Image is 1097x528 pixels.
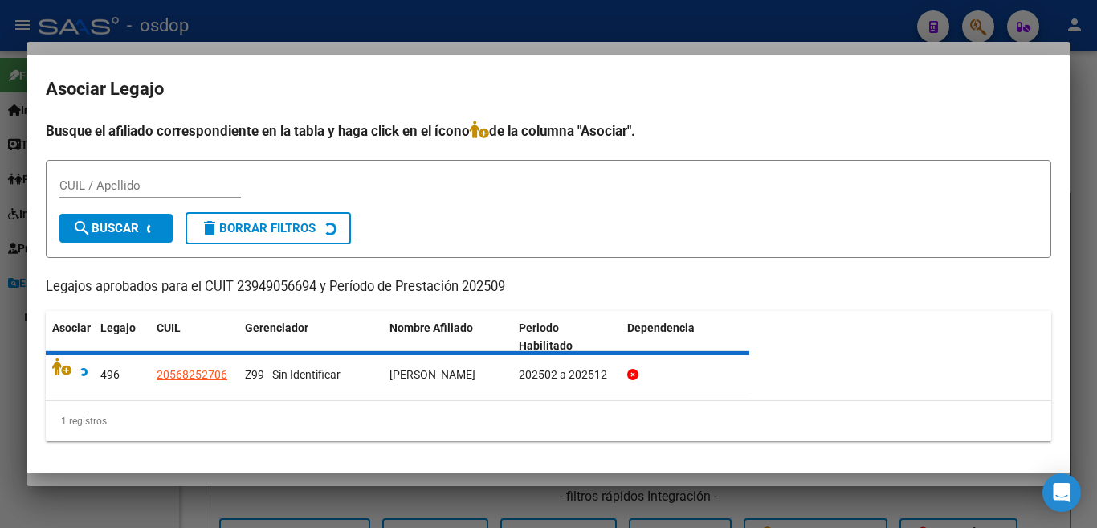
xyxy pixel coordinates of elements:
datatable-header-cell: Gerenciador [239,311,383,364]
h2: Asociar Legajo [46,74,1051,104]
span: Borrar Filtros [200,221,316,235]
mat-icon: delete [200,219,219,238]
span: CUIL [157,321,181,334]
span: 20568252706 [157,368,227,381]
span: 496 [100,368,120,381]
button: Borrar Filtros [186,212,351,244]
span: Z99 - Sin Identificar [245,368,341,381]
datatable-header-cell: Periodo Habilitado [512,311,621,364]
button: Buscar [59,214,173,243]
p: Legajos aprobados para el CUIT 23949056694 y Período de Prestación 202509 [46,277,1051,297]
span: Buscar [72,221,139,235]
div: 202502 a 202512 [519,366,614,384]
datatable-header-cell: Nombre Afiliado [383,311,512,364]
span: Periodo Habilitado [519,321,573,353]
span: Dependencia [627,321,695,334]
datatable-header-cell: Legajo [94,311,150,364]
span: Nombre Afiliado [389,321,473,334]
span: Asociar [52,321,91,334]
h4: Busque el afiliado correspondiente en la tabla y haga click en el ícono de la columna "Asociar". [46,121,1051,141]
mat-icon: search [72,219,92,238]
span: NOVARO JACOME RENZO LEON [389,368,475,381]
span: Gerenciador [245,321,308,334]
datatable-header-cell: Asociar [46,311,94,364]
datatable-header-cell: Dependencia [621,311,750,364]
div: Open Intercom Messenger [1042,473,1081,512]
datatable-header-cell: CUIL [150,311,239,364]
div: 1 registros [46,401,1051,441]
span: Legajo [100,321,136,334]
